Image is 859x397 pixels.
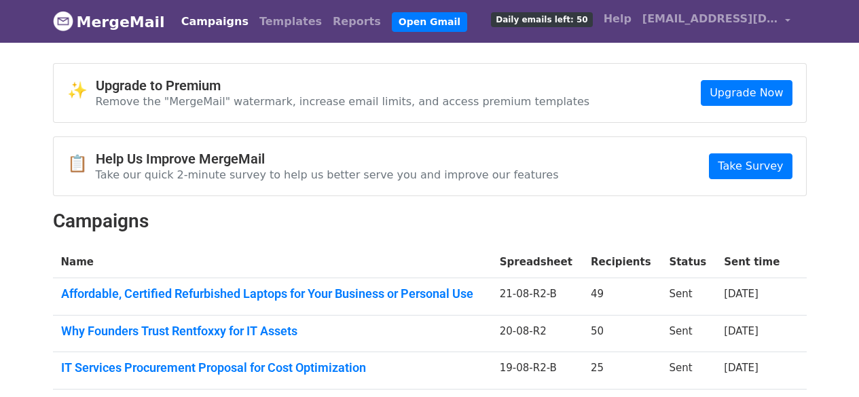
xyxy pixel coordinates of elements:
[61,360,483,375] a: IT Services Procurement Proposal for Cost Optimization
[96,77,590,94] h4: Upgrade to Premium
[701,80,792,106] a: Upgrade Now
[254,8,327,35] a: Templates
[491,12,592,27] span: Daily emails left: 50
[583,315,661,352] td: 50
[96,94,590,109] p: Remove the "MergeMail" watermark, increase email limits, and access premium templates
[67,81,96,100] span: ✨
[53,11,73,31] img: MergeMail logo
[598,5,637,33] a: Help
[492,352,583,390] td: 19-08-R2-B
[724,362,759,374] a: [DATE]
[492,278,583,316] td: 21-08-R2-B
[661,246,716,278] th: Status
[486,5,598,33] a: Daily emails left: 50
[53,246,492,278] th: Name
[583,278,661,316] td: 49
[791,332,859,397] iframe: Chat Widget
[661,352,716,390] td: Sent
[709,153,792,179] a: Take Survey
[53,7,165,36] a: MergeMail
[583,246,661,278] th: Recipients
[96,168,559,182] p: Take our quick 2-minute survey to help us better serve you and improve our features
[642,11,778,27] span: [EMAIL_ADDRESS][DOMAIN_NAME]
[392,12,467,32] a: Open Gmail
[637,5,796,37] a: [EMAIL_ADDRESS][DOMAIN_NAME]
[583,352,661,390] td: 25
[724,288,759,300] a: [DATE]
[176,8,254,35] a: Campaigns
[53,210,807,233] h2: Campaigns
[67,154,96,174] span: 📋
[724,325,759,337] a: [DATE]
[492,315,583,352] td: 20-08-R2
[492,246,583,278] th: Spreadsheet
[61,324,483,339] a: Why Founders Trust Rentfoxxy for IT Assets
[327,8,386,35] a: Reports
[96,151,559,167] h4: Help Us Improve MergeMail
[661,278,716,316] td: Sent
[661,315,716,352] td: Sent
[61,286,483,301] a: Affordable, Certified Refurbished Laptops for Your Business or Personal Use
[716,246,790,278] th: Sent time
